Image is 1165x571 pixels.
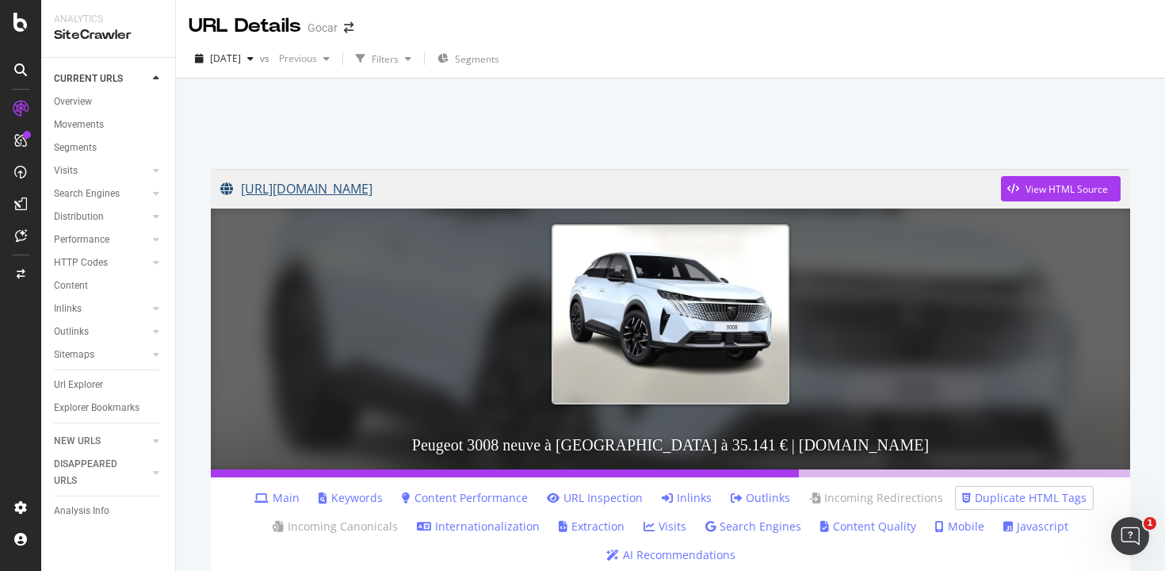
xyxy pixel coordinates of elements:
a: Javascript [1003,519,1068,535]
button: View HTML Source [1001,176,1121,201]
button: [DATE] [189,46,260,71]
div: NEW URLS [54,433,101,450]
div: Analytics [54,13,162,26]
a: Incoming Canonicals [273,519,398,535]
a: Content [54,278,164,294]
span: Segments [455,52,499,66]
a: Keywords [319,490,383,506]
a: [URL][DOMAIN_NAME] [220,169,1001,209]
a: Content Quality [820,519,916,535]
span: 1 [1144,517,1156,530]
a: Search Engines [54,186,148,202]
div: Gocar [307,20,338,36]
a: Explorer Bookmarks [54,400,164,416]
a: DISAPPEARED URLS [54,456,148,489]
a: Outlinks [54,324,148,340]
iframe: Intercom live chat [1111,517,1149,555]
a: Duplicate HTML Tags [962,490,1087,506]
div: Analysis Info [54,503,109,519]
a: Extraction [559,519,625,535]
a: Search Engines [705,519,801,535]
div: Distribution [54,209,104,225]
button: Filters [349,46,418,71]
span: vs [260,52,273,65]
div: Visits [54,163,78,179]
a: Inlinks [54,301,148,317]
a: Overview [54,94,164,110]
a: URL Inspection [547,490,643,506]
div: Movements [54,117,104,133]
button: Segments [431,46,506,71]
a: Main [254,490,300,506]
a: Distribution [54,209,148,225]
div: Sitemaps [54,347,94,363]
div: Inlinks [54,301,82,317]
div: SiteCrawler [54,26,162,44]
a: Incoming Redirections [809,490,943,506]
a: Mobile [935,519,984,535]
div: View HTML Source [1026,182,1108,196]
div: HTTP Codes [54,255,108,271]
button: Previous [273,46,336,71]
span: 2025 Aug. 30th [210,52,241,65]
a: HTTP Codes [54,255,148,271]
a: AI Recommendations [606,547,735,563]
div: DISAPPEARED URLS [54,456,134,489]
div: Overview [54,94,92,110]
a: Url Explorer [54,377,164,393]
div: URL Details [189,13,301,40]
a: Visits [54,163,148,179]
div: arrow-right-arrow-left [344,22,353,33]
a: Sitemaps [54,347,148,363]
img: Peugeot 3008 neuve à SAINT-VITH à 35.141 € | Gocar.be [552,224,789,404]
div: Search Engines [54,186,120,202]
h3: Peugeot 3008 neuve à [GEOGRAPHIC_DATA] à 35.141 € | [DOMAIN_NAME] [211,420,1130,469]
div: Content [54,278,88,294]
a: Performance [54,232,148,248]
a: Analysis Info [54,503,164,519]
a: CURRENT URLS [54,71,148,87]
a: Visits [644,519,686,535]
a: Segments [54,140,164,156]
a: Inlinks [662,490,712,506]
div: Outlinks [54,324,89,340]
a: Internationalization [417,519,540,535]
div: Filters [372,52,399,66]
a: Content Performance [402,490,528,506]
a: NEW URLS [54,433,148,450]
a: Movements [54,117,164,133]
span: Previous [273,52,317,65]
a: Outlinks [731,490,790,506]
div: Url Explorer [54,377,103,393]
div: Explorer Bookmarks [54,400,139,416]
div: Performance [54,232,109,248]
div: Segments [54,140,97,156]
div: CURRENT URLS [54,71,123,87]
